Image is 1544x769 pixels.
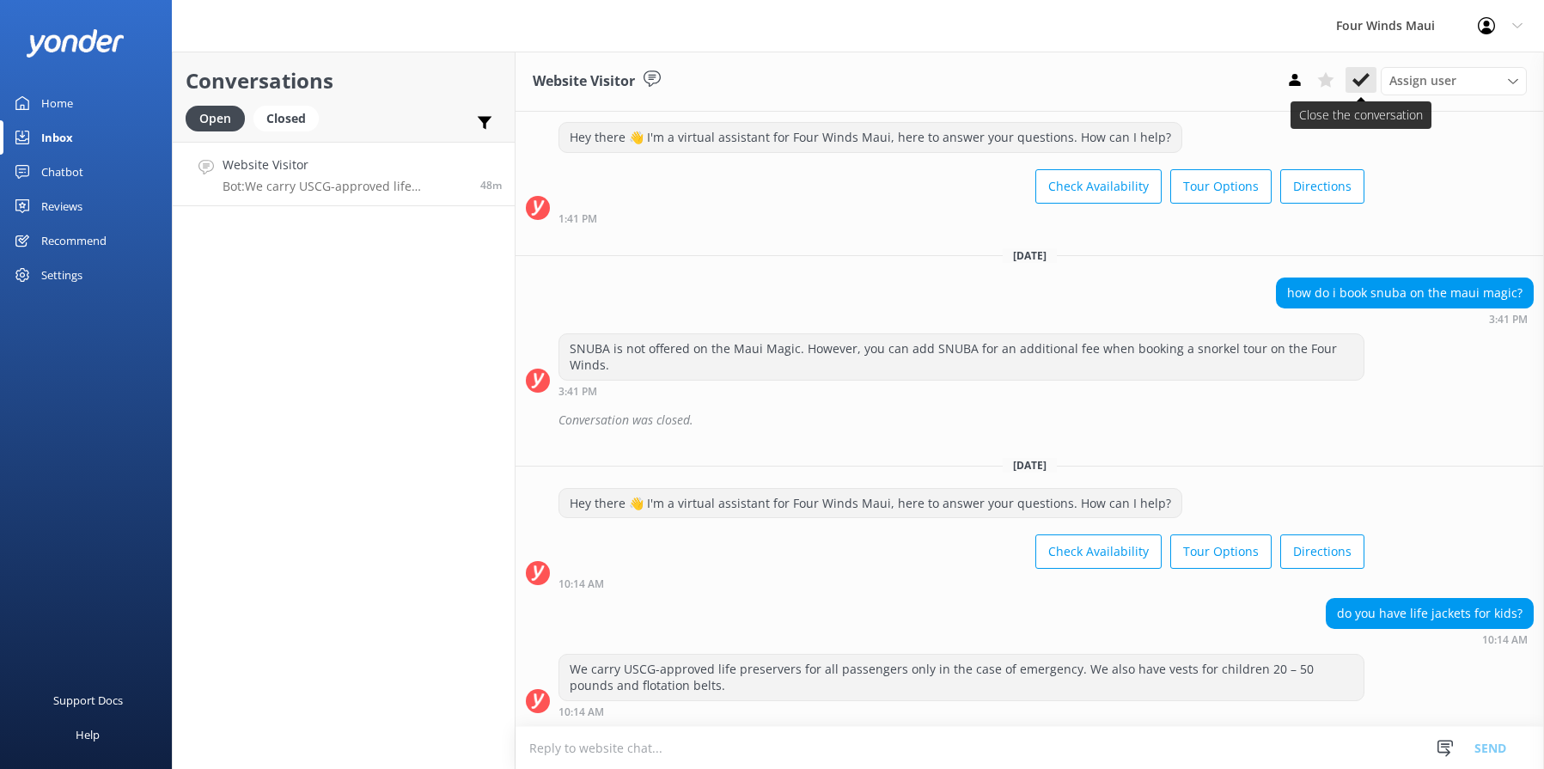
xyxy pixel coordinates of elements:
[1327,599,1533,628] div: do you have life jackets for kids?
[1276,313,1534,325] div: Sep 09 2025 03:41pm (UTC -10:00) Pacific/Honolulu
[1277,278,1533,308] div: how do i book snuba on the maui magic?
[1326,633,1534,645] div: Sep 16 2025 10:14am (UTC -10:00) Pacific/Honolulu
[558,705,1364,717] div: Sep 16 2025 10:14am (UTC -10:00) Pacific/Honolulu
[41,223,107,258] div: Recommend
[559,489,1181,518] div: Hey there 👋 I'm a virtual assistant for Four Winds Maui, here to answer your questions. How can I...
[558,579,604,589] strong: 10:14 AM
[480,178,502,192] span: Sep 16 2025 10:14am (UTC -10:00) Pacific/Honolulu
[526,406,1534,435] div: 2025-09-10T02:29:56.159
[558,212,1364,224] div: Jul 01 2025 01:41pm (UTC -10:00) Pacific/Honolulu
[1389,71,1456,90] span: Assign user
[1280,169,1364,204] button: Directions
[173,142,515,206] a: Website VisitorBot:We carry USCG-approved life preservers for all passengers only in the case of ...
[41,86,73,120] div: Home
[559,655,1364,700] div: We carry USCG-approved life preservers for all passengers only in the case of emergency. We also ...
[1381,67,1527,95] div: Assign User
[223,156,467,174] h4: Website Visitor
[223,179,467,194] p: Bot: We carry USCG-approved life preservers for all passengers only in the case of emergency. We ...
[41,258,82,292] div: Settings
[41,189,82,223] div: Reviews
[558,385,1364,397] div: Sep 09 2025 03:41pm (UTC -10:00) Pacific/Honolulu
[41,120,73,155] div: Inbox
[1170,534,1272,569] button: Tour Options
[53,683,123,717] div: Support Docs
[41,155,83,189] div: Chatbot
[26,29,125,58] img: yonder-white-logo.png
[1280,534,1364,569] button: Directions
[559,123,1181,152] div: Hey there 👋 I'm a virtual assistant for Four Winds Maui, here to answer your questions. How can I...
[558,387,597,397] strong: 3:41 PM
[1035,534,1162,569] button: Check Availability
[559,334,1364,380] div: SNUBA is not offered on the Maui Magic. However, you can add SNUBA for an additional fee when boo...
[186,64,502,97] h2: Conversations
[1003,458,1057,473] span: [DATE]
[76,717,100,752] div: Help
[1035,169,1162,204] button: Check Availability
[558,577,1364,589] div: Sep 16 2025 10:14am (UTC -10:00) Pacific/Honolulu
[558,214,597,224] strong: 1:41 PM
[186,108,253,127] a: Open
[558,406,1534,435] div: Conversation was closed.
[253,106,319,131] div: Closed
[1003,248,1057,263] span: [DATE]
[533,70,635,93] h3: Website Visitor
[186,106,245,131] div: Open
[1489,314,1528,325] strong: 3:41 PM
[1482,635,1528,645] strong: 10:14 AM
[1170,169,1272,204] button: Tour Options
[253,108,327,127] a: Closed
[558,707,604,717] strong: 10:14 AM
